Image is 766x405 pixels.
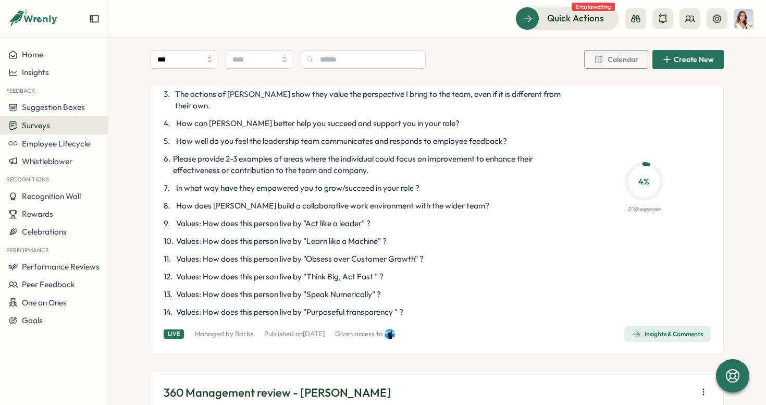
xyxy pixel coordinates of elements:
[164,253,174,265] span: 11 .
[164,136,174,147] span: 5 .
[164,89,173,112] span: 3 .
[164,329,184,338] div: Live
[632,330,703,338] div: Insights & Comments
[176,236,387,247] span: Values: How does this person live by "Learn like a Machine" ?
[22,262,100,272] span: Performance Reviews
[176,182,419,194] span: In what way have they empowered you to grow/succeed in your role ?
[22,227,67,237] span: Celebrations
[22,279,75,289] span: Peer Feedback
[674,56,714,63] span: Create New
[175,89,564,112] span: The actions of [PERSON_NAME] show they value the perspective I bring to the team, even if it is d...
[22,139,90,149] span: Employee Lifecycle
[515,7,619,30] button: Quick Actions
[164,218,174,229] span: 9 .
[176,118,460,129] span: How can [PERSON_NAME] better help you succeed and support you in your role?
[164,289,174,300] span: 13 .
[164,182,174,194] span: 7 .
[164,306,174,318] span: 14 .
[89,14,100,24] button: Expand sidebar
[176,289,381,300] span: Values: How does this person live by "Speak Numerically" ?
[176,306,403,318] span: Values: How does this person live by "Purposeful transparency " ?
[385,329,395,339] img: Henry Innis
[584,50,648,69] button: Calendar
[652,50,724,69] button: Create New
[264,329,325,339] p: Published on
[22,67,49,77] span: Insights
[303,329,325,338] span: [DATE]
[176,253,424,265] span: Values: How does this person live by "Obsess over Customer Growth" ?
[164,385,692,401] p: 360 Management review - [PERSON_NAME]
[608,56,638,63] span: Calendar
[164,153,171,176] span: 6 .
[628,175,660,188] p: 4 %
[22,315,43,325] span: Goals
[572,3,615,11] span: 8 tasks waiting
[176,136,507,147] span: How well do you feel the leadership team communicates and responds to employee feedback?
[164,271,174,283] span: 12 .
[173,153,564,176] span: Please provide 2-3 examples of areas where the individual could focus on improvement to enhance t...
[22,209,53,219] span: Rewards
[194,329,254,339] p: Managed by
[22,120,50,130] span: Surveys
[164,200,174,212] span: 8 .
[22,191,81,201] span: Recognition Wall
[547,11,604,25] span: Quick Actions
[164,236,174,247] span: 10 .
[22,156,72,166] span: Whistleblower
[22,50,43,59] span: Home
[176,200,489,212] span: How does [PERSON_NAME] build a collaborative work environment with the wider team?
[22,102,85,112] span: Suggestion Boxes
[627,205,660,213] p: 3 / 78 responses
[734,9,753,29] img: Barbs
[164,118,174,129] span: 4 .
[176,271,384,283] span: Values: How does this person live by "Think Big, Act Fast " ?
[176,218,370,229] span: Values: How does this person live by "Act like a leader" ?
[335,329,382,339] p: Given access to
[235,329,254,338] a: Barbs
[624,326,711,342] button: Insights & Comments
[22,298,67,308] span: One on Ones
